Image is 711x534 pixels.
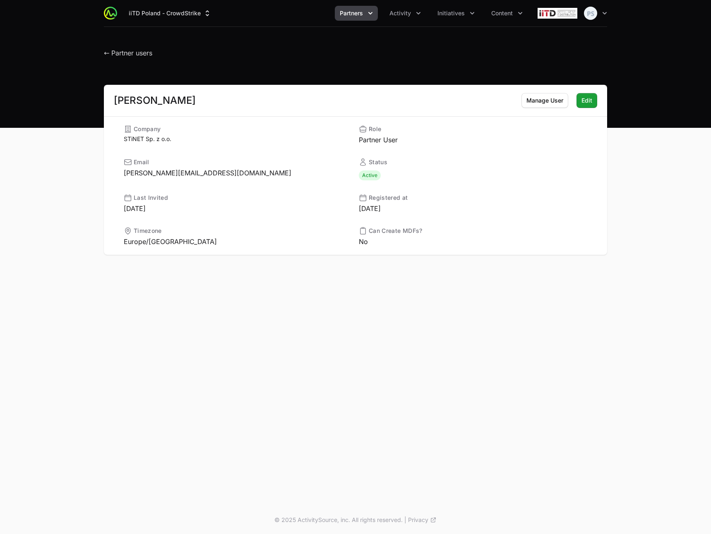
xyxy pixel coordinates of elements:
span: Manage User [526,96,563,105]
dd: STiNET Sp. z o.o. [124,135,352,143]
dd: Europe/[GEOGRAPHIC_DATA] [124,237,352,247]
span: Initiatives [437,9,465,17]
div: [PERSON_NAME] [114,96,196,105]
span: Registered at [369,194,408,202]
div: Partners menu [335,6,378,21]
span: Last Invited [134,194,168,202]
span: Status [369,158,387,166]
img: Peter Spillane [584,7,597,20]
span: Edit [581,96,592,105]
dd: Partner User [359,135,587,145]
span: Partners [340,9,363,17]
button: iiTD Poland - CrowdStrike [124,6,216,21]
span: Timezone [134,227,162,235]
span: Role [369,125,381,133]
button: Manage User [521,93,568,108]
span: Company [134,125,161,133]
dd: [DATE] [359,204,587,213]
button: Edit [576,93,597,108]
span: Can Create MDFs? [369,227,423,235]
dd: [PERSON_NAME][EMAIL_ADDRESS][DOMAIN_NAME] [124,168,352,178]
img: iiTD Poland [538,5,577,22]
a: Privacy [408,516,437,524]
a: ← Partner users [104,49,152,57]
dd: [DATE] [124,204,352,213]
span: Activity [389,9,411,17]
div: Main navigation [117,6,528,21]
button: Content [486,6,528,21]
button: Partners [335,6,378,21]
div: Content menu [486,6,528,21]
dd: No [359,237,587,247]
span: Content [491,9,513,17]
span: Email [134,158,149,166]
p: © 2025 ActivitySource, inc. All rights reserved. [274,516,403,524]
button: Initiatives [432,6,480,21]
span: | [404,516,406,524]
div: Activity menu [384,6,426,21]
img: ActivitySource [104,7,117,20]
button: Activity [384,6,426,21]
div: Initiatives menu [432,6,480,21]
div: Supplier switch menu [124,6,216,21]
